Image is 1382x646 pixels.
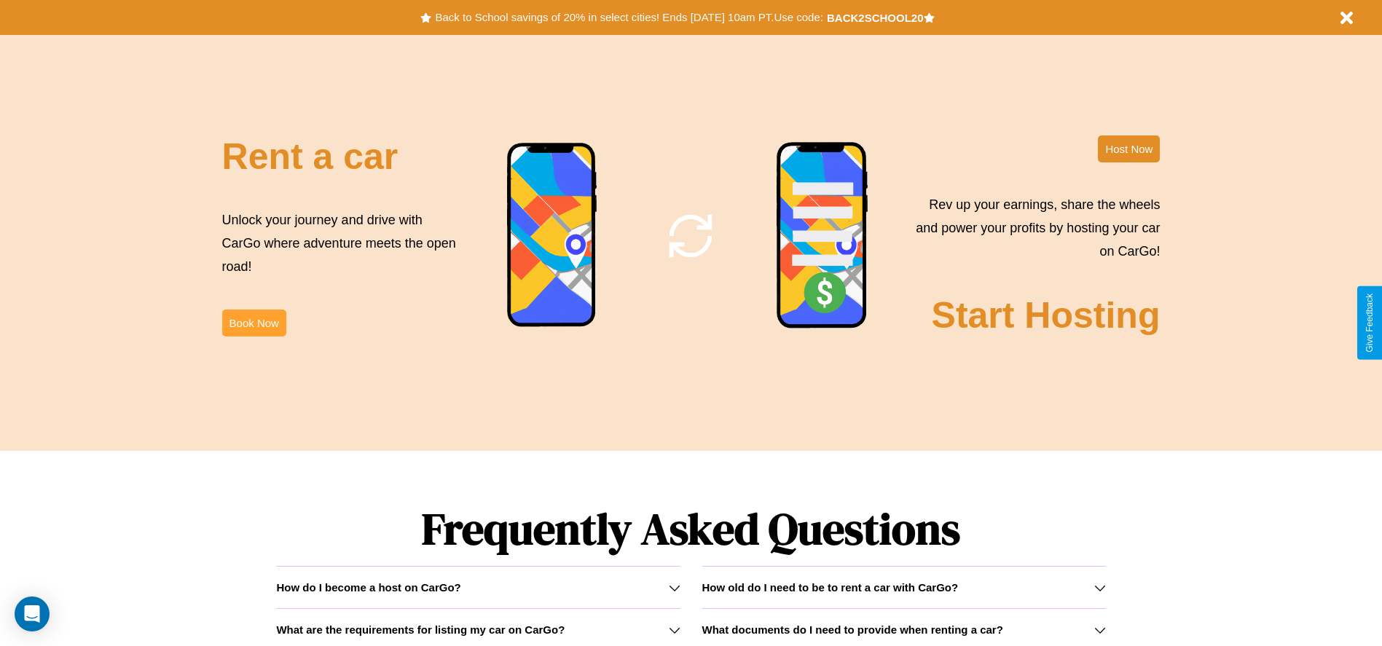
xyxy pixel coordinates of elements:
[1098,135,1160,162] button: Host Now
[1365,294,1375,352] div: Give Feedback
[276,581,460,594] h3: How do I become a host on CarGo?
[222,208,461,279] p: Unlock your journey and drive with CarGo where adventure meets the open road!
[932,294,1161,336] h2: Start Hosting
[702,623,1003,636] h3: What documents do I need to provide when renting a car?
[15,596,50,631] div: Open Intercom Messenger
[276,492,1105,566] h1: Frequently Asked Questions
[506,142,598,329] img: phone
[276,623,565,636] h3: What are the requirements for listing my car on CarGo?
[827,12,924,24] b: BACK2SCHOOL20
[776,141,869,331] img: phone
[222,135,398,178] h2: Rent a car
[431,7,826,28] button: Back to School savings of 20% in select cities! Ends [DATE] 10am PT.Use code:
[702,581,959,594] h3: How old do I need to be to rent a car with CarGo?
[907,193,1160,264] p: Rev up your earnings, share the wheels and power your profits by hosting your car on CarGo!
[222,310,286,336] button: Book Now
